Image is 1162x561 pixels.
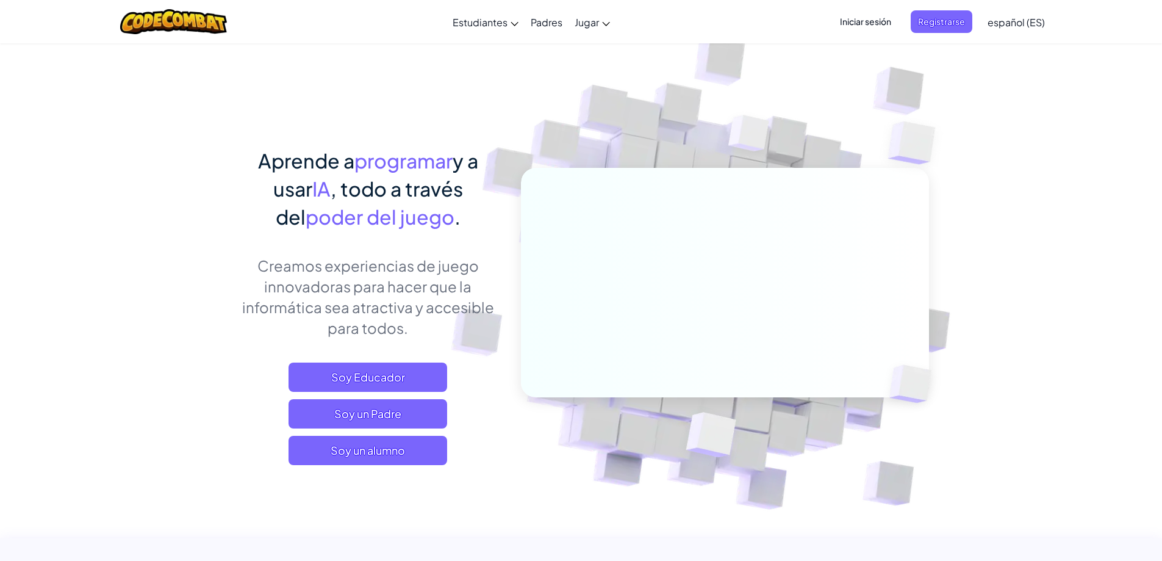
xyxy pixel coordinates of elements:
button: Soy un alumno [289,436,447,465]
span: Aprende a [258,148,354,173]
img: Overlap cubes [656,386,765,488]
span: poder del juego [306,204,454,229]
span: . [454,204,461,229]
a: Soy Educador [289,363,447,392]
img: Overlap cubes [869,339,960,429]
a: Padres [525,5,568,38]
span: , todo a través del [276,176,463,229]
span: Estudiantes [453,16,507,29]
img: Overlap cubes [864,92,969,195]
span: IA [312,176,331,201]
span: Jugar [575,16,599,29]
button: Iniciar sesión [833,10,898,33]
p: Creamos experiencias de juego innovadoras para hacer que la informática sea atractiva y accesible... [234,255,503,338]
button: Registrarse [911,10,972,33]
a: español (ES) [981,5,1051,38]
span: programar [354,148,453,173]
img: CodeCombat logo [120,9,227,34]
a: Soy un Padre [289,399,447,429]
img: Overlap cubes [705,91,793,182]
span: español (ES) [988,16,1045,29]
a: Jugar [568,5,616,38]
a: Estudiantes [447,5,525,38]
